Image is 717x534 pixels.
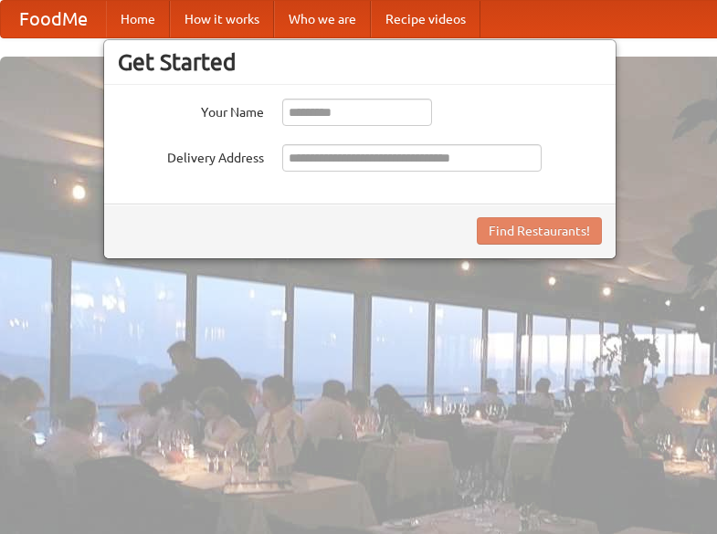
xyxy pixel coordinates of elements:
[274,1,371,37] a: Who we are
[1,1,106,37] a: FoodMe
[371,1,480,37] a: Recipe videos
[106,1,170,37] a: Home
[118,48,602,76] h3: Get Started
[118,144,264,167] label: Delivery Address
[477,217,602,245] button: Find Restaurants!
[118,99,264,121] label: Your Name
[170,1,274,37] a: How it works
